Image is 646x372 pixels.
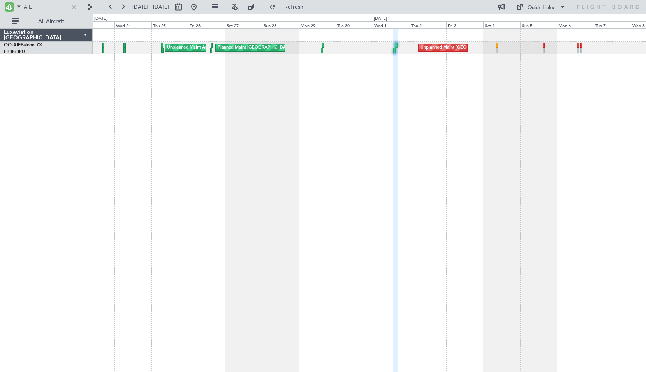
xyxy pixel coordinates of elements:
[132,4,169,11] span: [DATE] - [DATE]
[114,21,151,28] div: Wed 24
[262,21,299,28] div: Sun 28
[557,21,594,28] div: Mon 6
[167,42,246,54] div: Unplanned Maint Amsterdam (Schiphol)
[594,21,631,28] div: Tue 7
[410,21,447,28] div: Thu 2
[94,16,107,22] div: [DATE]
[218,42,340,54] div: Planned Maint [GEOGRAPHIC_DATA] ([GEOGRAPHIC_DATA])
[77,21,114,28] div: Tue 23
[266,1,313,13] button: Refresh
[4,43,21,47] span: OO-AIE
[373,21,410,28] div: Wed 1
[336,21,373,28] div: Tue 30
[24,1,69,13] input: A/C (Reg. or Type)
[20,19,82,24] span: All Aircraft
[374,16,387,22] div: [DATE]
[151,21,188,28] div: Thu 25
[299,21,336,28] div: Mon 29
[4,49,25,54] a: EBBR/BRU
[520,21,557,28] div: Sun 5
[483,21,520,28] div: Sat 4
[278,4,310,10] span: Refresh
[188,21,225,28] div: Fri 26
[4,43,42,47] a: OO-AIEFalcon 7X
[9,15,84,28] button: All Aircraft
[225,21,262,28] div: Sat 27
[421,42,549,54] div: Unplanned Maint [GEOGRAPHIC_DATA] ([GEOGRAPHIC_DATA])
[446,21,483,28] div: Fri 3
